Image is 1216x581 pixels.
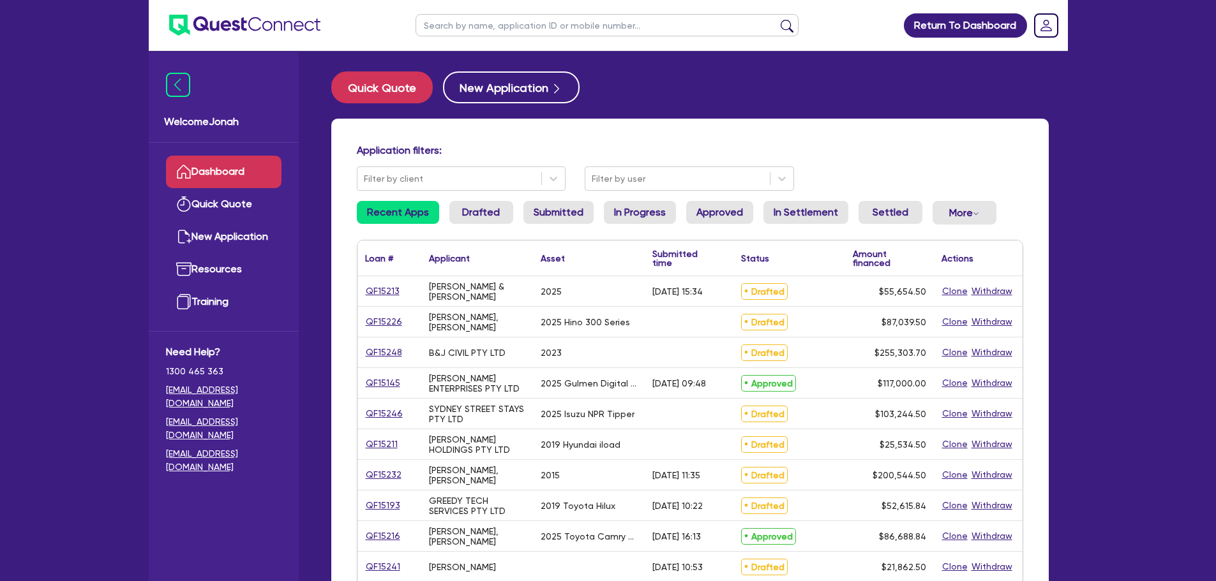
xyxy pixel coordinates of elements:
span: $52,615.84 [882,501,926,511]
div: Actions [942,254,973,263]
div: 2025 Toyota Camry Ascent Hybrid [541,531,637,541]
span: $200,544.50 [873,470,926,480]
div: [DATE] 10:53 [652,562,703,572]
button: Withdraw [971,467,1013,482]
a: QF15226 [365,314,403,329]
span: $255,303.70 [874,348,926,358]
button: Clone [942,284,968,298]
span: $21,862.50 [882,562,926,572]
a: Return To Dashboard [904,13,1027,38]
button: Clone [942,437,968,452]
span: $87,039.50 [882,317,926,327]
div: Submitted time [652,249,714,267]
div: [PERSON_NAME], [PERSON_NAME] [429,526,525,547]
h4: Application filters: [357,144,1023,156]
a: Dropdown toggle [1030,9,1063,42]
div: GREEDY TECH SERVICES PTY LTD [429,496,525,516]
button: Clone [942,529,968,543]
button: Withdraw [971,284,1013,298]
a: Dashboard [166,156,281,188]
a: Quick Quote [166,188,281,221]
div: 2025 Isuzu NPR Tipper [541,409,634,419]
div: [PERSON_NAME] ENTERPRISES PTY LTD [429,373,525,393]
a: New Application [166,221,281,253]
a: Recent Apps [357,201,439,224]
a: QF15248 [365,345,403,360]
span: Drafted [741,497,788,514]
a: QF15232 [365,467,402,482]
a: Quick Quote [331,71,443,103]
div: 2019 Toyota Hilux [541,501,615,511]
div: Loan # [365,254,393,263]
a: [EMAIL_ADDRESS][DOMAIN_NAME] [166,447,281,474]
a: Resources [166,253,281,286]
div: [DATE] 15:34 [652,286,703,297]
div: 2025 [541,286,562,297]
span: $117,000.00 [878,378,926,388]
button: Withdraw [971,529,1013,543]
img: training [176,294,191,309]
div: [PERSON_NAME], [PERSON_NAME] [429,465,525,485]
div: [DATE] 10:22 [652,501,703,511]
button: Withdraw [971,345,1013,360]
span: Approved [741,528,796,545]
div: [PERSON_NAME], [PERSON_NAME] [429,312,525,332]
div: Amount financed [853,249,926,267]
button: Withdraw [971,437,1013,452]
a: QF15211 [365,437,398,452]
div: 2025 Gulmen Digital CPM Cup Machine [541,378,637,388]
span: Drafted [741,406,788,422]
img: quest-connect-logo-blue [169,15,320,36]
div: 2019 Hyundai iload [541,439,620,450]
div: [PERSON_NAME] & [PERSON_NAME] [429,281,525,302]
a: QF15213 [365,284,400,298]
span: Approved [741,375,796,392]
button: Clone [942,314,968,329]
a: QF15241 [365,559,401,574]
a: QF15246 [365,406,403,421]
a: [EMAIL_ADDRESS][DOMAIN_NAME] [166,415,281,442]
button: Clone [942,559,968,574]
div: [DATE] 09:48 [652,378,706,388]
img: icon-menu-close [166,73,190,97]
span: $25,534.50 [880,439,926,450]
a: Settled [859,201,922,224]
span: $55,654.50 [879,286,926,297]
a: In Settlement [763,201,848,224]
button: Dropdown toggle [933,201,996,224]
div: [DATE] 16:13 [652,531,701,541]
div: 2023 [541,348,562,358]
div: B&J CIVIL PTY LTD [429,348,506,358]
div: [PERSON_NAME] [429,562,496,572]
a: QF15145 [365,376,401,390]
div: 2015 [541,470,560,480]
span: Drafted [741,436,788,453]
div: 2025 Hino 300 Series [541,317,630,327]
span: Drafted [741,559,788,575]
span: Need Help? [166,344,281,360]
span: $86,688.84 [879,531,926,541]
input: Search by name, application ID or mobile number... [416,14,799,36]
a: In Progress [604,201,676,224]
a: QF15193 [365,498,401,513]
span: Drafted [741,314,788,330]
span: Drafted [741,467,788,483]
button: Clone [942,498,968,513]
img: quick-quote [176,196,191,212]
span: Drafted [741,344,788,361]
a: Approved [686,201,753,224]
button: Withdraw [971,559,1013,574]
div: Status [741,254,769,263]
a: [EMAIL_ADDRESS][DOMAIN_NAME] [166,383,281,410]
button: Withdraw [971,376,1013,390]
button: Quick Quote [331,71,433,103]
button: New Application [443,71,580,103]
button: Withdraw [971,498,1013,513]
a: QF15216 [365,529,401,543]
div: Asset [541,254,565,263]
button: Withdraw [971,406,1013,421]
img: resources [176,261,191,277]
div: SYDNEY STREET STAYS PTY LTD [429,404,525,424]
span: $103,244.50 [875,409,926,419]
div: [PERSON_NAME] HOLDINGS PTY LTD [429,434,525,455]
